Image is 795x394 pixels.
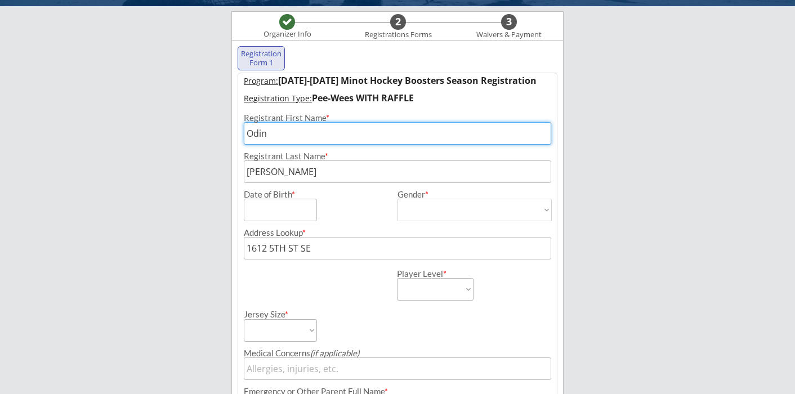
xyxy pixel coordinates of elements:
div: 3 [501,16,517,28]
div: Waivers & Payment [470,30,548,39]
input: Allergies, injuries, etc. [244,357,551,380]
strong: Pee-Wees WITH RAFFLE [312,92,414,104]
div: Registrations Forms [359,30,437,39]
div: Address Lookup [244,229,551,237]
strong: [DATE]-[DATE] Minot Hockey Boosters Season Registration [278,74,537,87]
div: Jersey Size [244,310,302,319]
u: Registration Type: [244,93,312,104]
div: 2 [390,16,406,28]
div: Gender [397,190,552,199]
div: Medical Concerns [244,349,551,357]
em: (if applicable) [310,348,359,358]
div: Registrant Last Name [244,152,551,160]
div: Registration Form 1 [240,50,282,67]
div: Player Level [397,270,474,278]
div: Date of Birth [244,190,302,199]
input: Street, City, Province/State [244,237,551,259]
div: Registrant First Name [244,114,551,122]
div: Organizer Info [256,30,318,39]
u: Program: [244,75,278,86]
